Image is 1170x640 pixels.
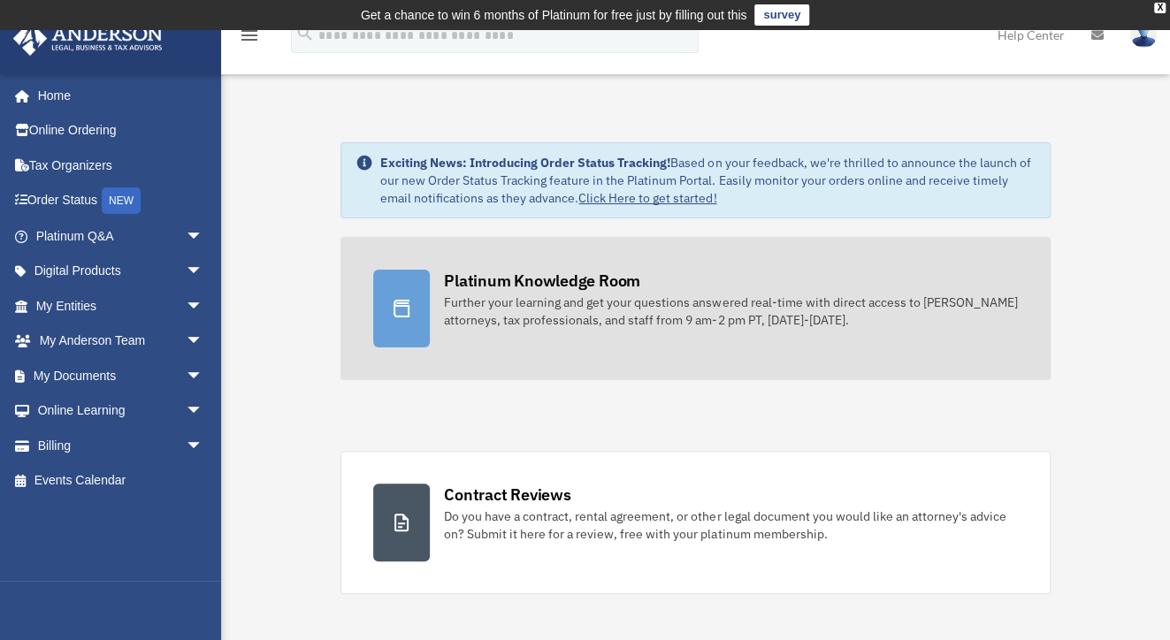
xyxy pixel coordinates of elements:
[186,393,221,430] span: arrow_drop_down
[12,254,230,289] a: Digital Productsarrow_drop_down
[340,451,1050,594] a: Contract Reviews Do you have a contract, rental agreement, or other legal document you would like...
[186,324,221,360] span: arrow_drop_down
[102,187,141,214] div: NEW
[444,507,1017,543] div: Do you have a contract, rental agreement, or other legal document you would like an attorney's ad...
[1130,22,1157,48] img: User Pic
[444,293,1017,329] div: Further your learning and get your questions answered real-time with direct access to [PERSON_NAM...
[12,218,230,254] a: Platinum Q&Aarrow_drop_down
[12,148,230,183] a: Tax Organizers
[12,183,230,219] a: Order StatusNEW
[12,393,230,429] a: Online Learningarrow_drop_down
[12,113,230,149] a: Online Ordering
[12,358,230,393] a: My Documentsarrow_drop_down
[380,154,1035,207] div: Based on your feedback, we're thrilled to announce the launch of our new Order Status Tracking fe...
[12,324,230,359] a: My Anderson Teamarrow_drop_down
[444,484,570,506] div: Contract Reviews
[186,288,221,324] span: arrow_drop_down
[8,21,168,56] img: Anderson Advisors Platinum Portal
[1154,3,1166,13] div: close
[380,155,670,171] strong: Exciting News: Introducing Order Status Tracking!
[239,25,260,46] i: menu
[578,190,716,206] a: Click Here to get started!
[12,288,230,324] a: My Entitiesarrow_drop_down
[186,254,221,290] span: arrow_drop_down
[444,270,640,292] div: Platinum Knowledge Room
[12,428,230,463] a: Billingarrow_drop_down
[186,218,221,255] span: arrow_drop_down
[340,237,1050,380] a: Platinum Knowledge Room Further your learning and get your questions answered real-time with dire...
[186,428,221,464] span: arrow_drop_down
[12,463,230,499] a: Events Calendar
[239,31,260,46] a: menu
[361,4,747,26] div: Get a chance to win 6 months of Platinum for free just by filling out this
[295,24,315,43] i: search
[12,78,221,113] a: Home
[754,4,809,26] a: survey
[186,358,221,394] span: arrow_drop_down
